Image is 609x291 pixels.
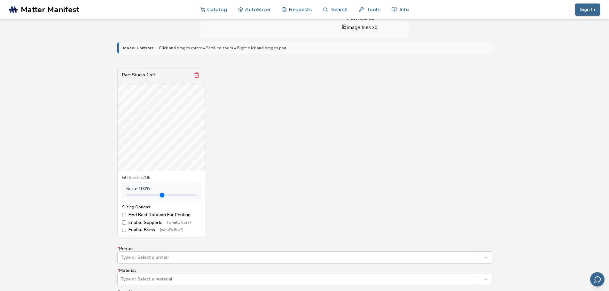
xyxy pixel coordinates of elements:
button: Sign In [575,4,600,16]
input: Find Best Rotation For Printing [122,213,126,217]
label: Enable Supports [122,220,201,225]
strong: Model Controls: [123,46,154,50]
label: Material [117,268,492,285]
span: (what's this?) [167,220,191,225]
span: Click and drag to rotate • Scroll to zoom • Right click and drag to pan [159,46,286,50]
button: Remove model [192,71,201,80]
label: Find Best Rotation For Printing [122,212,201,218]
label: Enable Brims [122,227,201,233]
span: Matter Manifest [21,5,79,14]
div: Part Studio 1.stl [122,73,155,78]
div: File Size: 0.22MB [122,176,201,180]
input: Enable Brims(what's this?) [122,228,126,232]
input: *MaterialType or Select a material [121,277,122,282]
input: Enable Supports(what's this?) [122,220,126,225]
li: image files x 0 [316,24,404,31]
button: Send feedback via email [590,272,605,287]
span: (what's this?) [160,228,183,232]
span: Scale: 100 % [126,186,150,191]
input: *PrinterType or Select a printer [121,255,122,260]
label: Printer [117,246,492,264]
div: Slicing Options: [122,205,201,209]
